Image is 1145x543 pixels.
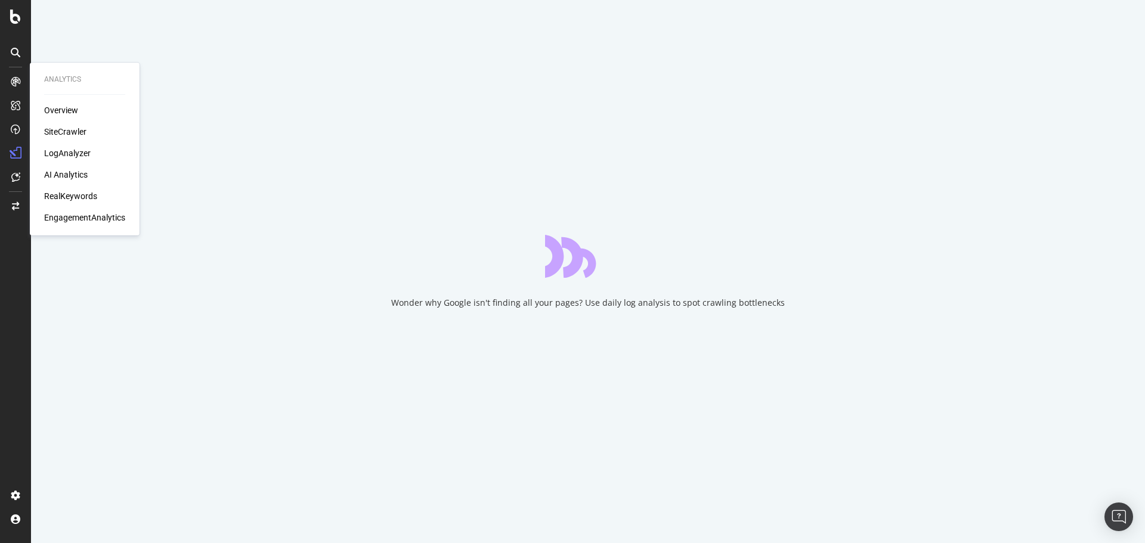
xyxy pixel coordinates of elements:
[545,235,631,278] div: animation
[44,104,78,116] a: Overview
[44,212,125,224] a: EngagementAnalytics
[44,126,86,138] a: SiteCrawler
[44,147,91,159] a: LogAnalyzer
[44,190,97,202] a: RealKeywords
[44,75,125,85] div: Analytics
[1104,502,1133,531] div: Open Intercom Messenger
[391,297,785,309] div: Wonder why Google isn't finding all your pages? Use daily log analysis to spot crawling bottlenecks
[44,169,88,181] a: AI Analytics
